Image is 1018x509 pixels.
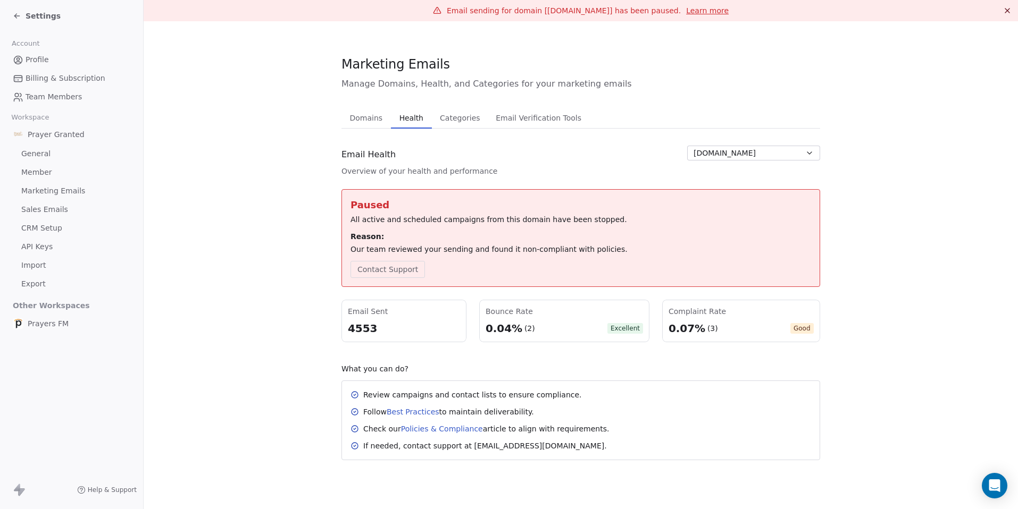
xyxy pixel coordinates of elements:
[395,111,428,125] span: Health
[351,261,425,278] button: Contact Support
[363,423,609,434] div: Check our article to align with requirements.
[21,260,46,271] span: Import
[28,129,85,140] span: Prayer Granted
[9,238,135,256] a: API Keys
[351,214,811,225] div: All active and scheduled campaigns from this domain have been stopped.
[26,91,82,103] span: Team Members
[351,231,811,242] div: Reason:
[9,201,135,218] a: Sales Emails
[694,148,756,159] span: [DOMAIN_NAME]
[341,56,450,72] span: Marketing Emails
[387,408,439,416] a: Best Practices
[9,70,135,87] a: Billing & Subscription
[447,6,681,15] span: Email sending for domain [[DOMAIN_NAME]] has been paused.
[9,275,135,293] a: Export
[88,486,137,494] span: Help & Support
[982,473,1007,498] div: Open Intercom Messenger
[77,486,137,494] a: Help & Support
[9,164,135,181] a: Member
[21,167,52,178] span: Member
[363,389,582,400] div: Review campaigns and contact lists to ensure compliance.
[9,88,135,106] a: Team Members
[346,111,387,125] span: Domains
[363,406,534,417] div: Follow to maintain deliverability.
[686,5,729,16] a: Learn more
[26,54,49,65] span: Profile
[9,257,135,274] a: Import
[9,297,94,314] span: Other Workspaces
[341,148,396,161] span: Email Health
[21,148,51,159] span: General
[7,109,54,125] span: Workspace
[401,425,483,433] a: Policies & Compliance
[341,78,820,90] span: Manage Domains, Health, and Categories for your marketing emails
[351,198,811,212] div: Paused
[790,323,814,334] span: Good
[486,306,643,317] div: Bounce Rate
[486,321,522,336] div: 0.04%
[491,111,586,125] span: Email Verification Tools
[341,363,820,374] div: What you can do?
[524,323,535,334] div: (2)
[607,323,643,334] span: Excellent
[707,323,718,334] div: (3)
[21,204,68,215] span: Sales Emails
[9,51,135,69] a: Profile
[341,166,497,176] span: Overview of your health and performance
[9,182,135,200] a: Marketing Emails
[13,11,61,21] a: Settings
[348,306,460,317] div: Email Sent
[9,219,135,237] a: CRM Setup
[669,321,705,336] div: 0.07%
[9,145,135,163] a: General
[13,318,23,329] img: web-app-manifest-512x512.png
[21,278,46,290] span: Export
[348,321,460,336] div: 4553
[363,440,607,451] div: If needed, contact support at [EMAIL_ADDRESS][DOMAIN_NAME].
[21,223,62,234] span: CRM Setup
[7,36,44,52] span: Account
[13,129,23,140] img: FB-Logo.png
[669,306,814,317] div: Complaint Rate
[21,241,53,252] span: API Keys
[26,11,61,21] span: Settings
[21,185,85,197] span: Marketing Emails
[436,111,484,125] span: Categories
[26,73,105,84] span: Billing & Subscription
[28,318,69,329] span: Prayers FM
[351,244,811,254] div: Our team reviewed your sending and found it non-compliant with policies.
